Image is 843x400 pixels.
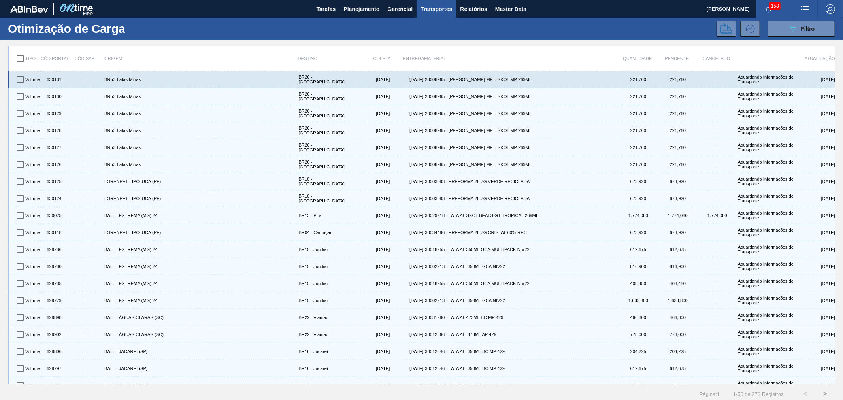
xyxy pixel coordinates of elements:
[24,209,43,222] div: Volume
[424,243,618,256] div: 30018255 - LATA AL 350ML GCA MULTIPACK NIV22
[24,311,43,324] div: Volume
[297,277,356,290] div: BR15 - Jundiaí
[657,345,697,358] div: 204,225
[424,277,618,290] div: 30018255 - LATA AL 350ML GCA MULTIPACK NIV22
[103,175,297,188] div: LORENPET - IPOJUCA (PE)
[24,294,43,307] div: Volume
[424,260,618,273] div: 30002213 - LATA AL. 350ML GCA NIV22
[390,175,424,188] div: [DATE]
[390,209,424,222] div: [DATE]
[796,192,835,205] div: [DATE]
[424,226,618,239] div: 30034496 - PREFORMA 28,7G CRISTAL 60% REC
[43,90,63,103] div: 630130
[618,277,657,290] div: 408,450
[657,107,697,120] div: 221,760
[796,379,835,392] div: [DATE]
[103,73,297,86] div: BR53-Latas Minas
[24,192,43,205] div: Volume
[618,192,657,205] div: 673,920
[657,379,697,392] div: 277,200
[657,226,697,239] div: 673,920
[618,260,657,273] div: 816,900
[618,294,657,307] div: 1.633,800
[424,209,618,222] div: 30029218 - LATA AL SKOL BEATS GT TROPICAL 269ML
[24,328,43,341] div: Volume
[796,158,835,171] div: [DATE]
[43,294,63,307] div: 629779
[736,260,796,273] div: Aguardando Informações de Transporte
[65,162,103,167] div: -
[424,124,618,137] div: 20008965 - LATA MET. SKOL MP 269ML
[65,179,103,184] div: -
[698,196,736,201] div: -
[356,294,390,307] div: [DATE]
[736,209,796,222] div: Aguardando Informações de Transporte
[103,260,297,273] div: BALL - EXTREMA (MG) 24
[24,124,43,137] div: Volume
[424,175,618,188] div: 30003093 - PREFORMA 28,7G VERDE RECICLADA
[297,141,356,154] div: BR26 - [GEOGRAPHIC_DATA]
[736,192,796,205] div: Aguardando Informações de Transporte
[43,141,63,154] div: 630127
[736,73,796,86] div: Aguardando Informações de Transporte
[698,230,736,235] div: -
[356,260,390,273] div: [DATE]
[732,391,784,397] span: 1 - 50 de 273 Registros
[390,226,424,239] div: [DATE]
[43,362,63,375] div: 629797
[698,349,736,354] div: -
[796,175,835,188] div: [DATE]
[24,175,43,188] div: Volume
[390,260,424,273] div: [DATE]
[796,260,835,273] div: [DATE]
[796,311,835,324] div: [DATE]
[618,107,657,120] div: 221,760
[736,294,796,307] div: Aguardando Informações de Transporte
[796,226,835,239] div: [DATE]
[736,175,796,188] div: Aguardando Informações de Transporte
[736,107,796,120] div: Aguardando Informações de Transporte
[796,328,835,341] div: [DATE]
[356,90,390,103] div: [DATE]
[43,311,63,324] div: 629898
[657,141,697,154] div: 221,760
[618,209,657,222] div: 1.774,080
[768,21,835,37] button: Filtro
[424,328,618,341] div: 30012366 - LATA AL. 473ML AP 429
[424,362,618,375] div: 30012346 - LATA AL. 350ML BC MP 429
[65,50,104,67] div: Cód SAP
[796,90,835,103] div: [DATE]
[736,345,796,358] div: Aguardando Informações de Transporte
[736,124,796,137] div: Aguardando Informações de Transporte
[736,311,796,324] div: Aguardando Informações de Transporte
[736,158,796,171] div: Aguardando Informações de Transporte
[796,107,835,120] div: [DATE]
[390,90,424,103] div: [DATE]
[740,21,764,37] div: Alterar para histórico
[698,315,736,320] div: -
[657,90,697,103] div: 221,760
[65,281,103,286] div: -
[657,73,697,86] div: 221,760
[43,73,63,86] div: 630131
[424,294,618,307] div: 30002213 - LATA AL. 350ML GCA NIV22
[388,4,413,14] span: Gerencial
[618,345,657,358] div: 204,225
[424,73,618,86] div: 20008965 - LATA MET. SKOL MP 269ML
[104,50,298,67] div: Origem
[698,145,736,150] div: -
[796,294,835,307] div: [DATE]
[298,50,357,67] div: Destino
[103,141,297,154] div: BR53-Latas Minas
[45,50,65,67] div: Cód.Portal
[65,230,103,235] div: -
[25,50,45,67] div: Tipo
[65,298,103,303] div: -
[24,277,43,290] div: Volume
[717,21,740,37] div: Enviar para Transportes
[103,328,297,341] div: BALL - ÁGUAS CLARAS (SC)
[424,192,618,205] div: 30003093 - PREFORMA 28,7G VERDE RECICLADA
[698,298,736,303] div: -
[297,379,356,392] div: BR16 - Jacareí
[65,247,103,252] div: -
